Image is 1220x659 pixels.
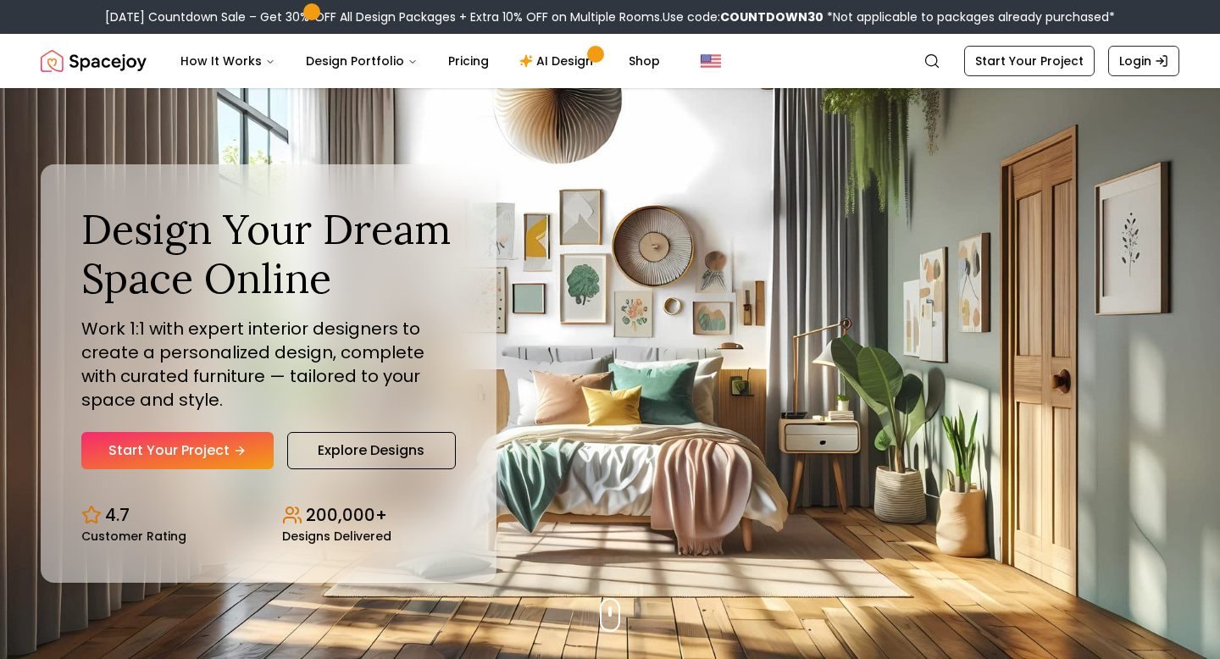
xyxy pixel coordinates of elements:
[81,490,456,542] div: Design stats
[720,8,823,25] b: COUNTDOWN30
[105,503,130,527] p: 4.7
[306,503,387,527] p: 200,000+
[435,44,502,78] a: Pricing
[81,205,456,302] h1: Design Your Dream Space Online
[167,44,674,78] nav: Main
[964,46,1095,76] a: Start Your Project
[105,8,1115,25] div: [DATE] Countdown Sale – Get 30% OFF All Design Packages + Extra 10% OFF on Multiple Rooms.
[287,432,456,469] a: Explore Designs
[615,44,674,78] a: Shop
[167,44,289,78] button: How It Works
[81,317,456,412] p: Work 1:1 with expert interior designers to create a personalized design, complete with curated fu...
[506,44,612,78] a: AI Design
[81,432,274,469] a: Start Your Project
[292,44,431,78] button: Design Portfolio
[41,44,147,78] img: Spacejoy Logo
[663,8,823,25] span: Use code:
[701,51,721,71] img: United States
[81,530,186,542] small: Customer Rating
[41,34,1179,88] nav: Global
[41,44,147,78] a: Spacejoy
[823,8,1115,25] span: *Not applicable to packages already purchased*
[282,530,391,542] small: Designs Delivered
[1108,46,1179,76] a: Login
